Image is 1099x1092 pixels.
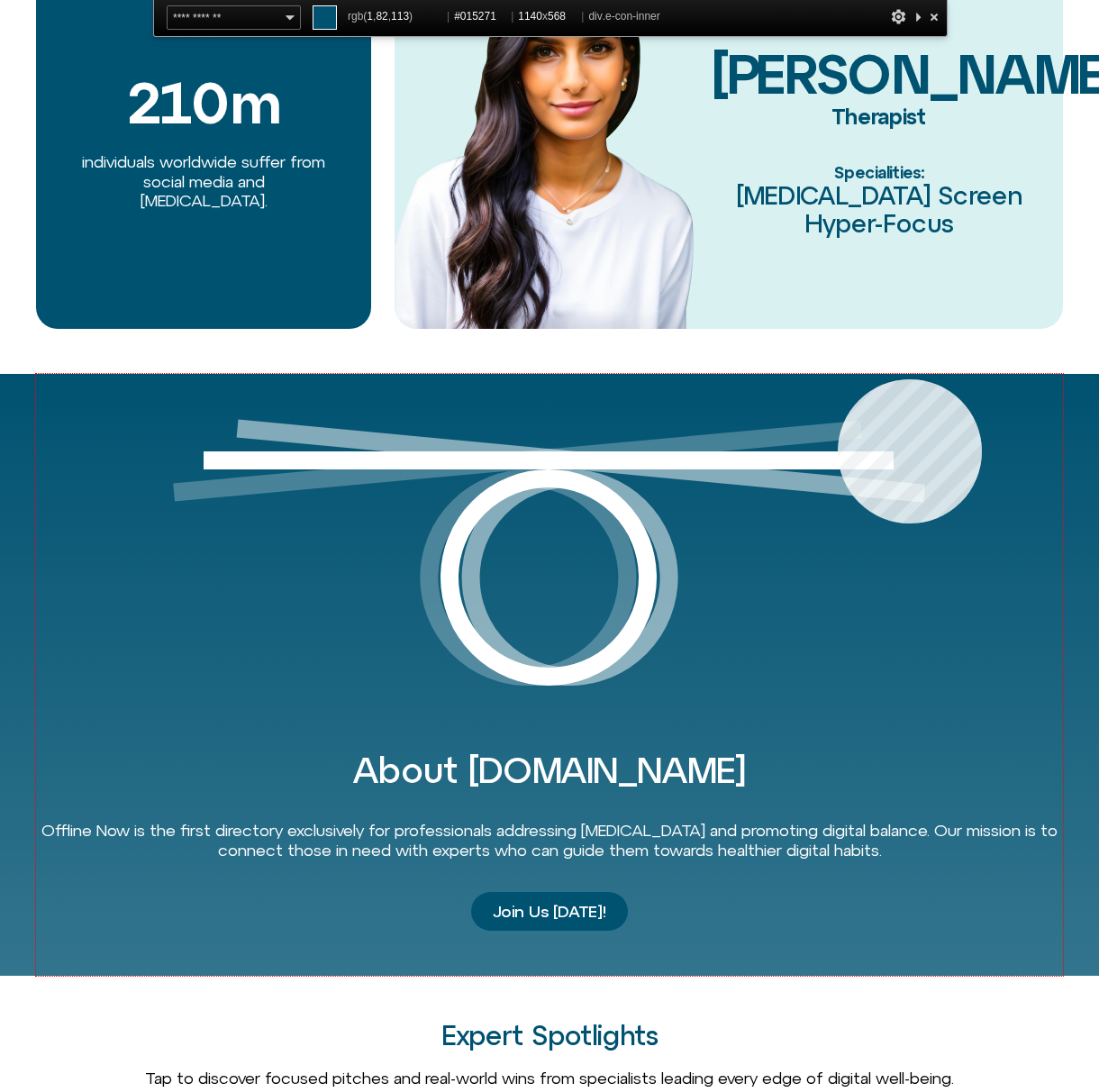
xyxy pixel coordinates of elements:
span: Specialities: [834,163,923,182]
span: Offline Now is the first directory exclusively for professionals addressing [MEDICAL_DATA] and pr... [41,821,1058,860]
h2: [DOMAIN_NAME] [53,12,277,35]
span: rgb( , , ) [348,5,442,28]
h2: Expert Spotlights [36,1021,1063,1051]
svg: Restart Conversation Button [284,8,314,39]
span: Therapist [831,104,926,129]
button: Expand Header Button [5,5,356,42]
span: 568 [548,10,566,23]
img: N5FCcHC.png [144,84,216,156]
p: Could you share your email? If we’ve chatted before, we’ll continue from there. If not, we’ll sta... [51,396,322,461]
span: 82 [376,10,387,23]
span: 1140 [518,10,542,23]
span: .e-con-inner [603,10,660,23]
span: | [511,10,513,23]
span: [MEDICAL_DATA] Screen Hyper-Focus [736,181,1022,238]
h1: [DOMAIN_NAME] [112,175,249,200]
div: Options [889,5,907,28]
span: 1 [367,10,373,23]
a: Join Us [DATE]! [471,892,628,932]
div: Close and Stop Picking [925,5,943,28]
span: m [230,71,282,134]
div: Collapse This Panel [911,5,925,28]
span: individuals worldwide suffer from social media and [MEDICAL_DATA]. [82,152,325,210]
svg: Close Chatbot Button [314,8,345,39]
p: [DATE] [157,278,204,299]
img: N5FCcHC.png [16,9,45,38]
span: Join Us [DATE]! [493,903,606,921]
span: div [588,5,659,28]
textarea: Message Input [31,580,279,598]
p: Hey there, I’m Offline — your digital balance coach. Ready to dive in? [51,323,322,366]
span: 113 [391,10,409,23]
span: | [447,10,450,23]
span: Tap to discover focused pitches and real-world wins from specialists leading every edge of digita... [145,1069,954,1087]
p: Oops, something went wrong. Could you try again in a bit? [51,492,322,535]
svg: Voice Input Button [308,575,337,604]
h3: About [DOMAIN_NAME] [36,750,1063,789]
span: | [581,10,584,23]
img: N5FCcHC.png [5,348,30,373]
span: #015271 [454,5,506,28]
span: 210 [126,71,230,134]
img: N5FCcHC.png [5,443,30,469]
span: x [518,5,577,28]
img: N5FCcHC.png [5,517,30,542]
